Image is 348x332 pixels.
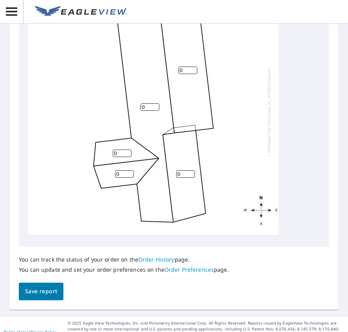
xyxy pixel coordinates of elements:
p: You can track the status of your order on the page. [19,256,229,263]
p: You can update and set your order preferences on the page. [19,266,229,273]
img: EV Logo [35,6,127,18]
a: EV Logo [30,1,132,22]
a: Order History [138,256,175,263]
a: Order Preferences [164,266,214,273]
span: Save report [25,287,57,296]
button: Save report [19,283,63,300]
